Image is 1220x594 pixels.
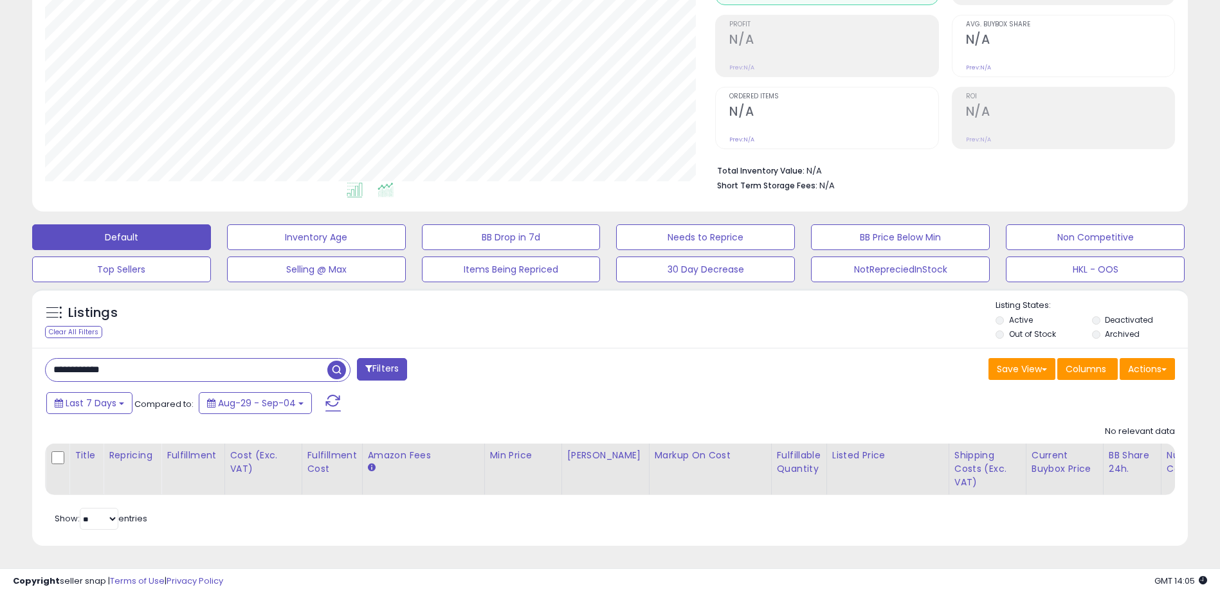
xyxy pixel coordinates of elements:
[819,179,835,192] span: N/A
[1006,256,1185,282] button: HKL - OOS
[368,462,376,474] small: Amazon Fees.
[729,64,754,71] small: Prev: N/A
[996,300,1188,312] p: Listing States:
[832,449,943,462] div: Listed Price
[307,449,357,476] div: Fulfillment Cost
[954,449,1021,489] div: Shipping Costs (Exc. VAT)
[167,575,223,587] a: Privacy Policy
[717,165,805,176] b: Total Inventory Value:
[966,64,991,71] small: Prev: N/A
[777,449,821,476] div: Fulfillable Quantity
[227,224,406,250] button: Inventory Age
[1032,449,1098,476] div: Current Buybox Price
[490,449,556,462] div: Min Price
[75,449,98,462] div: Title
[988,358,1055,380] button: Save View
[422,224,601,250] button: BB Drop in 7d
[966,93,1174,100] span: ROI
[1057,358,1118,380] button: Columns
[1009,314,1033,325] label: Active
[227,256,406,282] button: Selling @ Max
[218,397,296,410] span: Aug-29 - Sep-04
[45,326,102,338] div: Clear All Filters
[1009,328,1056,339] label: Out of Stock
[199,392,312,414] button: Aug-29 - Sep-04
[1109,449,1156,476] div: BB Share 24h.
[1066,363,1106,375] span: Columns
[109,449,156,462] div: Repricing
[368,449,479,462] div: Amazon Fees
[567,449,644,462] div: [PERSON_NAME]
[649,444,771,495] th: The percentage added to the cost of goods (COGS) that forms the calculator for Min & Max prices.
[55,512,147,525] span: Show: entries
[966,32,1174,50] h2: N/A
[1105,328,1140,339] label: Archived
[13,575,223,588] div: seller snap | |
[811,224,990,250] button: BB Price Below Min
[966,21,1174,28] span: Avg. Buybox Share
[616,224,795,250] button: Needs to Reprice
[966,136,991,143] small: Prev: N/A
[1105,314,1153,325] label: Deactivated
[729,32,938,50] h2: N/A
[655,449,766,462] div: Markup on Cost
[68,304,118,322] h5: Listings
[1154,575,1207,587] span: 2025-09-12 14:05 GMT
[1167,449,1214,476] div: Num of Comp.
[616,256,795,282] button: 30 Day Decrease
[717,162,1165,177] li: N/A
[46,392,132,414] button: Last 7 Days
[811,256,990,282] button: NotRepreciedInStock
[167,449,219,462] div: Fulfillment
[717,180,817,191] b: Short Term Storage Fees:
[966,104,1174,122] h2: N/A
[1120,358,1175,380] button: Actions
[729,21,938,28] span: Profit
[66,397,116,410] span: Last 7 Days
[32,256,211,282] button: Top Sellers
[357,358,407,381] button: Filters
[422,256,601,282] button: Items Being Repriced
[1105,426,1175,438] div: No relevant data
[729,104,938,122] h2: N/A
[32,224,211,250] button: Default
[729,93,938,100] span: Ordered Items
[230,449,296,476] div: Cost (Exc. VAT)
[110,575,165,587] a: Terms of Use
[1006,224,1185,250] button: Non Competitive
[134,398,194,410] span: Compared to:
[13,575,60,587] strong: Copyright
[729,136,754,143] small: Prev: N/A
